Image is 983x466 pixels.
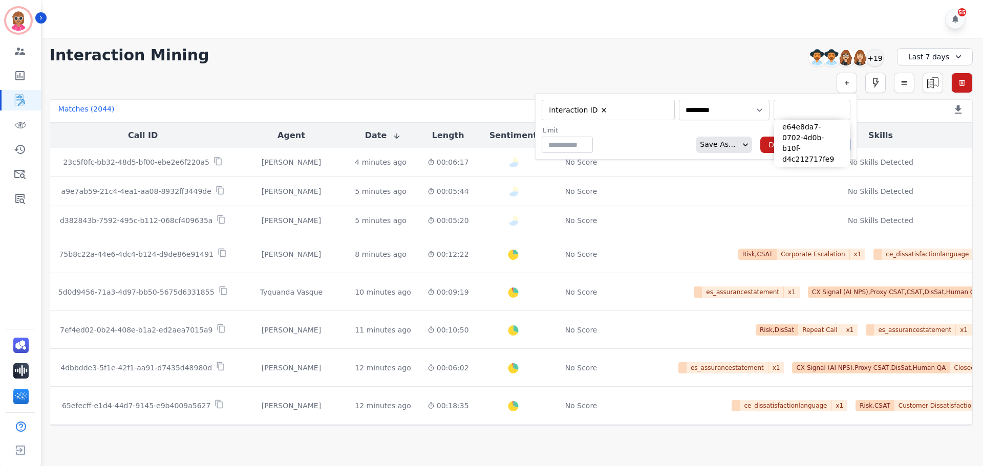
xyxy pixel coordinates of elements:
[958,8,966,16] div: 55
[355,215,407,226] div: 5 minutes ago
[956,324,972,336] span: x 1
[355,157,407,167] div: 4 minutes ago
[546,105,611,115] li: Interaction ID
[882,249,973,260] span: ce_dissatisfactionlanguage
[600,106,608,114] button: Remove Interaction ID
[244,325,339,335] div: [PERSON_NAME]
[50,46,209,64] h1: Interaction Mining
[6,8,31,33] img: Bordered avatar
[565,249,597,259] div: No Score
[842,324,858,336] span: x 1
[774,120,850,167] li: e64e8da7-0702-4d0b-b10f-d4c212717fe9
[565,287,597,297] div: No Score
[738,249,777,260] span: Risk,CSAT
[355,325,411,335] div: 11 minutes ago
[848,186,913,196] div: No Skills Detected
[777,249,849,260] span: Corporate Escalation
[565,215,597,226] div: No Score
[702,286,784,298] span: es_assurancestatement
[244,157,339,167] div: [PERSON_NAME]
[428,186,469,196] div: 00:05:44
[428,325,469,335] div: 00:10:50
[756,324,798,336] span: Risk,DisSat
[428,287,469,297] div: 00:09:19
[768,362,784,373] span: x 1
[61,186,211,196] p: a9e7ab59-21c4-4ea1-aa08-8932ff3449de
[60,325,212,335] p: 7ef4ed02-0b24-408e-b1a2-ed2aea7015a9
[244,401,339,411] div: [PERSON_NAME]
[244,287,339,297] div: Tyquanda Vasque
[687,362,768,373] span: es_assurancestatement
[355,287,411,297] div: 10 minutes ago
[856,400,894,411] span: Risk,CSAT
[60,215,212,226] p: d382843b-7592-495c-b112-068cf409635a
[565,186,597,196] div: No Score
[565,401,597,411] div: No Score
[355,186,407,196] div: 5 minutes ago
[784,286,800,298] span: x 1
[866,49,884,66] div: +19
[850,249,866,260] span: x 1
[128,129,158,142] button: Call ID
[798,324,842,336] span: Repeat Call
[776,105,848,116] ul: selected options
[428,401,469,411] div: 00:18:35
[244,215,339,226] div: [PERSON_NAME]
[365,129,401,142] button: Date
[760,137,800,153] button: Delete
[244,363,339,373] div: [PERSON_NAME]
[740,400,831,411] span: ce_dissatisfactionlanguage
[565,157,597,167] div: No Score
[277,129,305,142] button: Agent
[59,249,213,259] p: 75b8c22a-44e6-4dc4-b124-d9de86e91491
[848,157,913,167] div: No Skills Detected
[874,324,956,336] span: es_assurancestatement
[428,215,469,226] div: 00:05:20
[792,362,950,373] span: CX Signal (AI NPS),Proxy CSAT,DisSat,Human QA
[428,363,469,373] div: 00:06:02
[355,401,411,411] div: 12 minutes ago
[60,363,212,373] p: 4dbbdde3-5f1e-42f1-aa91-d7435d48980d
[244,186,339,196] div: [PERSON_NAME]
[428,157,469,167] div: 00:06:17
[432,129,464,142] button: Length
[848,215,913,226] div: No Skills Detected
[355,363,411,373] div: 12 minutes ago
[63,157,209,167] p: 23c5f0fc-bb32-48d5-bf00-ebe2e6f220a5
[897,48,973,65] div: Last 7 days
[489,129,537,142] button: Sentiment
[244,249,339,259] div: [PERSON_NAME]
[565,363,597,373] div: No Score
[58,287,215,297] p: 5d0d9456-71a3-4d97-bb50-5675d6331855
[894,400,980,411] span: Customer Dissatisfaction
[565,325,597,335] div: No Score
[58,104,115,118] div: Matches ( 2044 )
[868,129,893,142] button: Skills
[543,126,593,135] label: Limit
[544,104,668,116] ul: selected options
[62,401,210,411] p: 65efecff-e1d4-44d7-9145-e9b4009a5627
[696,137,735,153] div: Save As...
[355,249,407,259] div: 8 minutes ago
[428,249,469,259] div: 00:12:22
[832,400,848,411] span: x 1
